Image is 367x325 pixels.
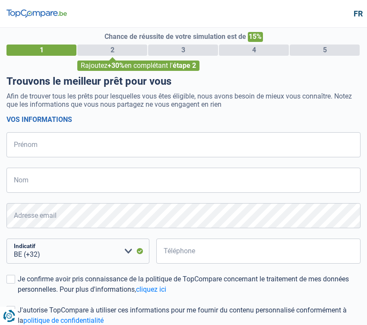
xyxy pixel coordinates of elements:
div: Rajoutez en complétant l' [77,61,199,71]
span: Chance de réussite de votre simulation est de [104,32,246,41]
h1: Trouvons le meilleur prêt pour vous [6,75,361,88]
a: cliquez ici [136,285,166,293]
a: politique de confidentialité [23,316,104,325]
div: 2 [77,45,147,56]
div: 4 [219,45,289,56]
div: Je confirme avoir pris connaissance de la politique de TopCompare concernant le traitement de mes... [18,274,361,295]
input: 401020304 [156,239,361,264]
div: 1 [6,45,76,56]
span: 15% [248,32,263,42]
p: Afin de trouver tous les prêts pour lesquelles vous êtes éligible, nous avons besoin de mieux vou... [6,92,361,108]
span: +30% [108,61,124,70]
div: fr [354,9,361,19]
div: 5 [290,45,360,56]
div: 3 [148,45,218,56]
h2: Vos informations [6,115,361,124]
img: TopCompare Logo [6,10,67,18]
span: étape 2 [173,61,196,70]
